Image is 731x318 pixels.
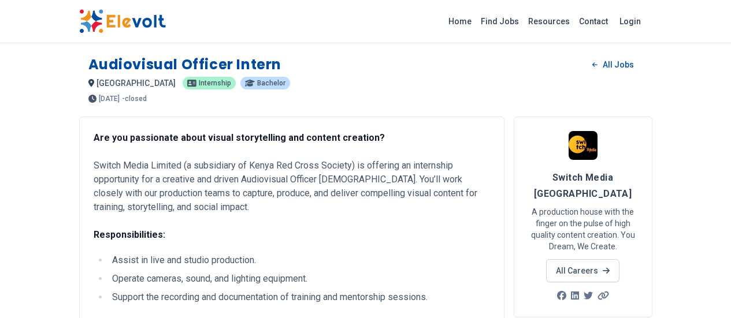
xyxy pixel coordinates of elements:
[122,95,147,102] p: - closed
[109,272,490,286] li: Operate cameras, sound, and lighting equipment.
[574,12,613,31] a: Contact
[528,206,638,252] p: A production house with the finger on the pulse of high quality content creation. You Dream, We C...
[569,131,598,160] img: Switch Media Kenya
[583,56,643,73] a: All Jobs
[524,12,574,31] a: Resources
[257,80,285,87] span: Bachelor
[99,95,120,102] span: [DATE]
[534,172,632,199] span: Switch Media [GEOGRAPHIC_DATA]
[94,131,490,242] p: Switch Media Limited (a subsidiary of Kenya Red Cross Society) is offering an internship opportun...
[546,259,619,282] a: All Careers
[109,253,490,267] li: Assist in live and studio production.
[94,229,165,240] strong: Responsibilities:
[613,10,648,33] a: Login
[199,80,231,87] span: internship
[444,12,476,31] a: Home
[476,12,524,31] a: Find Jobs
[79,9,166,33] img: Elevolt
[88,55,282,74] h1: Audiovisual Officer Intern
[97,78,176,88] span: [GEOGRAPHIC_DATA]
[109,290,490,304] li: Support the recording and documentation of training and mentorship sessions.
[94,132,385,143] strong: Are you passionate about visual storytelling and content creation?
